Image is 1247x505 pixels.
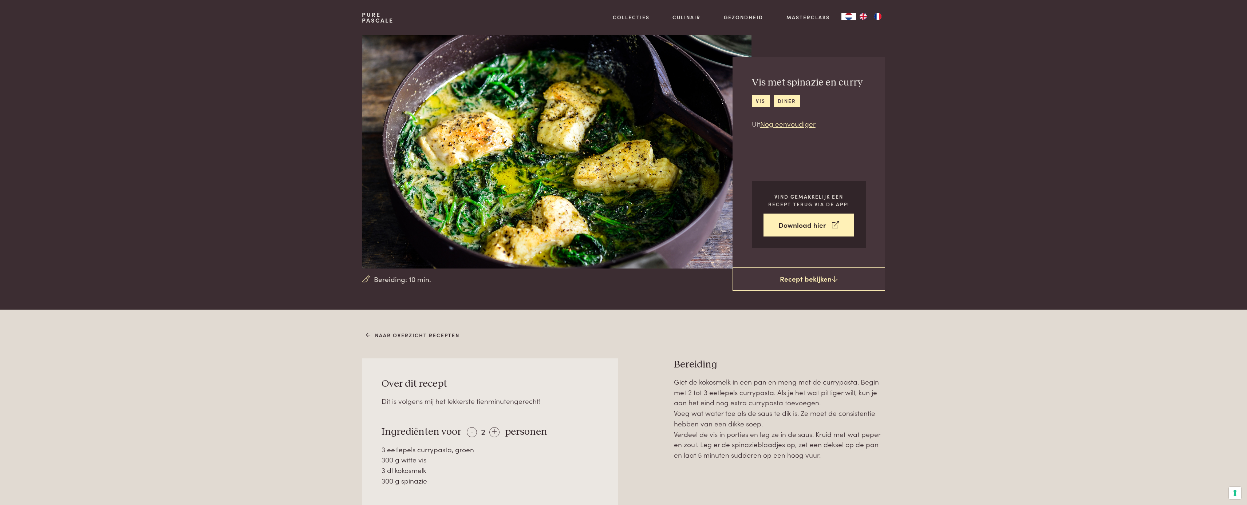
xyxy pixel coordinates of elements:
a: diner [774,95,800,107]
div: Language [841,13,856,20]
p: Vind gemakkelijk een recept terug via de app! [763,193,854,208]
ul: Language list [856,13,885,20]
a: Masterclass [786,13,830,21]
a: Gezondheid [724,13,763,21]
a: PurePascale [362,12,394,23]
p: Giet de kokosmelk in een pan en meng met de currypasta. Begin met 2 tot 3 eetlepels currypasta. A... [674,377,885,460]
a: Collecties [613,13,650,21]
img: Vis met spinazie en curry [362,35,751,269]
button: Uw voorkeuren voor toestemming voor trackingtechnologieën [1229,487,1241,499]
a: FR [871,13,885,20]
div: 3 dl kokosmelk [382,465,599,476]
a: Download hier [763,214,854,236]
div: - [467,427,477,437]
aside: Language selected: Nederlands [841,13,885,20]
h3: Over dit recept [382,378,599,390]
a: Naar overzicht recepten [366,331,459,339]
div: + [489,427,500,437]
span: 2 [481,425,485,437]
h3: Bereiding [674,358,885,371]
div: 300 g spinazie [382,476,599,486]
span: Ingrediënten voor [382,427,461,437]
h2: Vis met spinazie en curry [752,76,863,89]
a: vis [752,95,770,107]
span: personen [505,427,547,437]
a: NL [841,13,856,20]
span: Bereiding: 10 min. [374,274,431,285]
div: Dit is volgens mij het lekkerste tienminutengerecht! [382,396,599,406]
a: Recept bekijken [733,267,885,291]
a: Culinair [672,13,701,21]
a: Nog eenvoudiger [760,119,816,128]
p: Uit [752,119,863,129]
div: 300 g witte vis [382,454,599,465]
a: EN [856,13,871,20]
div: 3 eetlepels currypasta, groen [382,444,599,455]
